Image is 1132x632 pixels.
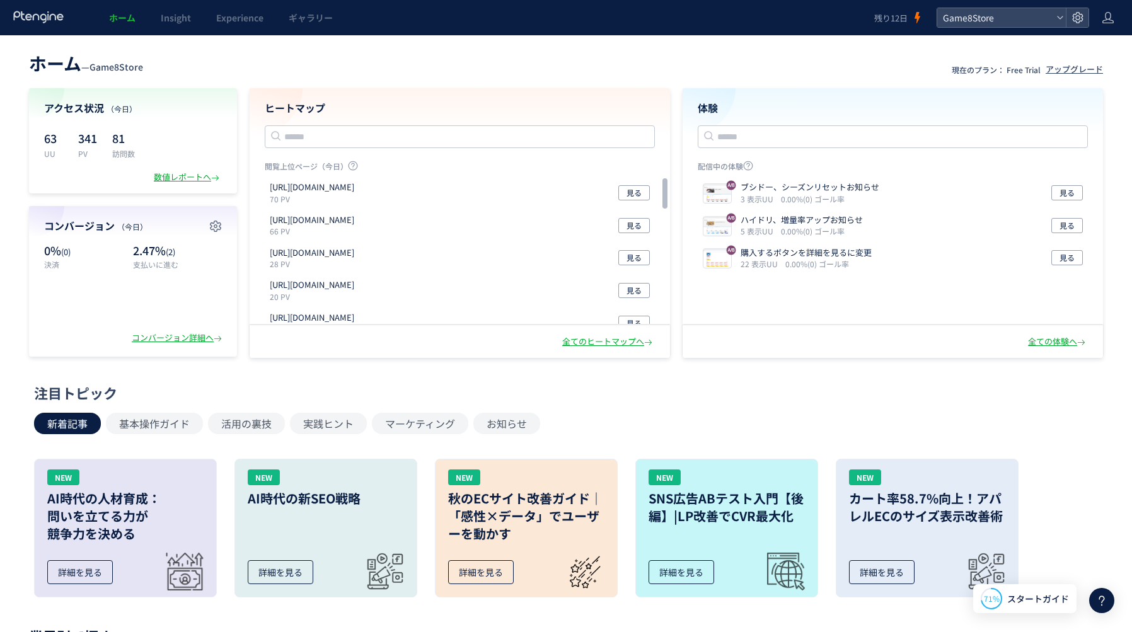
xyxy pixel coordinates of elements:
img: 49452daebee06364eb02ef1d95d600d11756274906576.jpeg [703,218,731,236]
div: コンバージョン詳細へ [132,332,224,344]
h3: カート率58.7%向上！アパレルECのサイズ表示改善術 [849,490,1005,525]
span: ホーム [109,11,136,24]
p: 28 PV [270,258,359,269]
p: 341 [78,128,97,148]
div: 注目トピック [34,383,1092,403]
div: NEW [649,469,681,485]
a: NEWSNS広告ABテスト入門【後編】|LP改善でCVR最大化詳細を見る [635,459,818,597]
span: 見る [627,316,642,331]
h4: コンバージョン [44,219,222,233]
div: 全ての体験へ [1028,336,1088,348]
button: お知らせ [473,413,540,434]
p: ブシドー、シーズンリセットお知らせ [741,181,879,193]
button: 基本操作ガイド [106,413,203,434]
i: 22 表示UU [741,258,783,269]
div: 詳細を見る [849,560,915,584]
span: ギャラリー [289,11,333,24]
p: 支払いに進む [133,259,222,270]
span: 71% [984,593,1000,604]
h3: AI時代の新SEO戦略 [248,490,404,507]
button: 見る [618,218,650,233]
p: https://store.game8.jp/games/sengoku-bushido [270,279,354,291]
a: NEWAI時代の新SEO戦略詳細を見る [234,459,417,597]
button: 見る [618,316,650,331]
div: — [29,50,143,76]
a: NEWカート率58.7%向上！アパレルECのサイズ表示改善術詳細を見る [836,459,1019,597]
i: 0.00%(0) ゴール率 [785,258,849,269]
span: Insight [161,11,191,24]
div: 詳細を見る [649,560,714,584]
p: 閲覧上位ページ（今日） [265,161,655,176]
i: 0.00%(0) ゴール率 [781,226,845,236]
span: 見る [1060,185,1075,200]
span: 見る [627,250,642,265]
span: スタートガイド [1007,592,1069,606]
p: 70 PV [270,193,359,204]
a: NEW秋のECサイト改善ガイド｜「感性×データ」でユーザーを動かす詳細を見る [435,459,618,597]
button: 見る [618,185,650,200]
button: 見る [618,283,650,298]
p: 購入するボタンを詳細を見るに変更 [741,247,872,259]
span: (0) [61,246,71,258]
p: 決済 [44,259,127,270]
button: 新着記事 [34,413,101,434]
i: 0.00%(0) ゴール率 [781,193,845,204]
p: https://store.game8.jp/games/haikyu-haidori [270,181,354,193]
img: 2dee4cb77de4d760e93d186f1d9cdbb51756187616139.jpeg [703,250,731,268]
div: 数値レポートへ [154,171,222,183]
p: PV [78,148,97,159]
span: 見る [627,283,642,298]
h3: AI時代の人材育成： 問いを立てる力が 競争力を決める [47,490,204,543]
button: 見る [1051,185,1083,200]
div: NEW [849,469,881,485]
div: NEW [47,469,79,485]
div: NEW [448,469,480,485]
span: （今日） [107,103,137,114]
span: Game8Store [939,8,1051,27]
button: 実践ヒント [290,413,367,434]
span: Experience [216,11,263,24]
h3: SNS広告ABテスト入門【後編】|LP改善でCVR最大化 [649,490,805,525]
button: 見る [1051,218,1083,233]
h4: アクセス状況 [44,101,222,115]
p: 63 [44,128,63,148]
button: 見る [1051,250,1083,265]
p: 配信中の体験 [698,161,1088,176]
button: マーケティング [372,413,468,434]
span: (2) [166,246,175,258]
p: UU [44,148,63,159]
p: ハイドリ、増量率アップお知らせ [741,214,863,226]
p: 81 [112,128,135,148]
p: 17 PV [270,324,359,335]
p: 20 PV [270,291,359,302]
i: 5 表示UU [741,226,778,236]
span: 見る [1060,218,1075,233]
p: https://store.game8.jp/games [270,247,354,259]
span: ホーム [29,50,81,76]
span: 残り12日 [874,12,908,24]
a: NEWAI時代の人材育成：問いを立てる力が競争力を決める詳細を見る [34,459,217,597]
h4: 体験 [698,101,1088,115]
p: 訪問数 [112,148,135,159]
h4: ヒートマップ [265,101,655,115]
i: 3 表示UU [741,193,778,204]
div: アップグレード [1046,64,1103,76]
span: 見る [627,218,642,233]
span: 見る [1060,250,1075,265]
div: 詳細を見る [248,560,313,584]
p: 2.47% [133,243,222,259]
h3: 秋のECサイト改善ガイド｜「感性×データ」でユーザーを動かす [448,490,604,543]
div: NEW [248,469,280,485]
p: 0% [44,243,127,259]
div: 詳細を見る [47,560,113,584]
p: 現在のプラン： Free Trial [952,64,1041,75]
img: 16ef60c5bf64e670a4d56cae405963e11756273944671.jpeg [703,185,731,203]
span: 見る [627,185,642,200]
div: 全てのヒートマップへ [562,336,655,348]
span: Game8Store [90,60,143,73]
p: https://store.game8.jp/games/osoroku [270,312,354,324]
button: 活用の裏技 [208,413,285,434]
span: （今日） [117,221,147,232]
p: 66 PV [270,226,359,236]
button: 見る [618,250,650,265]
